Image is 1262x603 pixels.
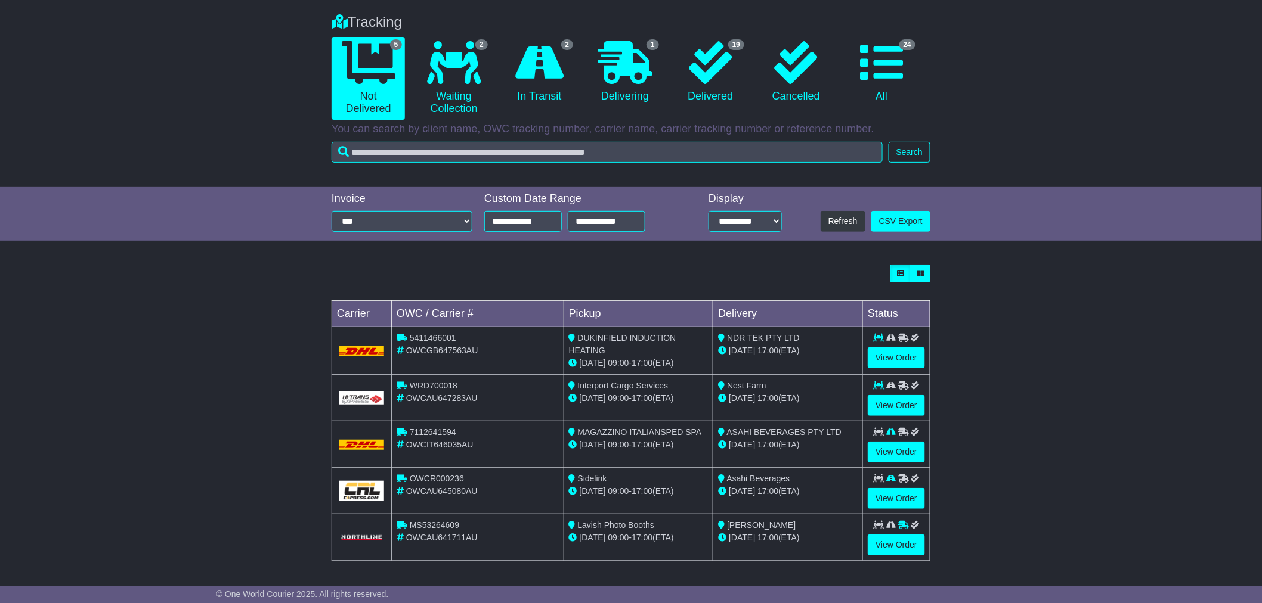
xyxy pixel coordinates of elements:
[406,533,478,542] span: OWCAU641711AU
[475,39,488,50] span: 2
[727,474,790,483] span: Asahi Beverages
[727,381,766,390] span: Nest Farm
[580,440,606,449] span: [DATE]
[871,211,930,232] a: CSV Export
[392,301,564,327] td: OWC / Carrier #
[339,346,384,356] img: DHL.png
[718,439,858,451] div: (ETA)
[578,381,669,390] span: Interport Cargo Services
[339,481,384,501] img: GetCarrierServiceLogo
[569,531,709,544] div: - (ETA)
[417,37,490,120] a: 2 Waiting Collection
[727,427,842,437] span: ASAHI BEVERAGES PTY LTD
[647,39,659,50] span: 1
[632,358,652,368] span: 17:00
[410,381,457,390] span: WRD700018
[729,393,755,403] span: [DATE]
[332,37,405,120] a: 5 Not Delivered
[569,439,709,451] div: - (ETA)
[632,440,652,449] span: 17:00
[728,39,744,50] span: 19
[332,123,930,136] p: You can search by client name, OWC tracking number, carrier name, carrier tracking number or refe...
[608,393,629,403] span: 09:00
[899,39,915,50] span: 24
[729,533,755,542] span: [DATE]
[608,440,629,449] span: 09:00
[578,427,702,437] span: MAGAZZINO ITALIANSPED SPA
[569,485,709,498] div: - (ETA)
[588,37,661,107] a: 1 Delivering
[727,333,799,343] span: NDR TEK PTY LTD
[578,520,654,530] span: Lavish Photo Booths
[718,531,858,544] div: (ETA)
[608,358,629,368] span: 09:00
[326,14,936,31] div: Tracking
[332,192,472,206] div: Invoice
[339,391,384,405] img: GetCarrierServiceLogo
[484,192,676,206] div: Custom Date Range
[332,301,392,327] td: Carrier
[410,333,456,343] span: 5411466001
[821,211,865,232] button: Refresh
[580,358,606,368] span: [DATE]
[569,357,709,369] div: - (ETA)
[410,520,459,530] span: MS53264609
[580,486,606,496] span: [DATE]
[632,486,652,496] span: 17:00
[889,142,930,163] button: Search
[729,486,755,496] span: [DATE]
[713,301,863,327] td: Delivery
[216,589,389,599] span: © One World Courier 2025. All rights reserved.
[632,533,652,542] span: 17:00
[406,393,478,403] span: OWCAU647283AU
[410,427,456,437] span: 7112641594
[578,474,607,483] span: Sidelink
[863,301,930,327] td: Status
[718,344,858,357] div: (ETA)
[709,192,782,206] div: Display
[757,346,778,355] span: 17:00
[868,347,925,368] a: View Order
[632,393,652,403] span: 17:00
[757,393,778,403] span: 17:00
[718,392,858,405] div: (ETA)
[406,440,474,449] span: OWCIT646035AU
[868,488,925,509] a: View Order
[503,37,576,107] a: 2 In Transit
[339,534,384,541] img: GetCarrierServiceLogo
[410,474,464,483] span: OWCR000236
[727,520,796,530] span: [PERSON_NAME]
[729,440,755,449] span: [DATE]
[339,440,384,449] img: DHL.png
[674,37,747,107] a: 19 Delivered
[757,533,778,542] span: 17:00
[564,301,713,327] td: Pickup
[757,440,778,449] span: 17:00
[580,393,606,403] span: [DATE]
[729,346,755,355] span: [DATE]
[608,486,629,496] span: 09:00
[868,534,925,555] a: View Order
[406,346,478,355] span: OWCGB647563AU
[845,37,918,107] a: 24 All
[757,486,778,496] span: 17:00
[868,442,925,462] a: View Order
[868,395,925,416] a: View Order
[406,486,478,496] span: OWCAU645080AU
[561,39,574,50] span: 2
[569,392,709,405] div: - (ETA)
[390,39,403,50] span: 5
[569,333,676,355] span: DUKINFIELD INDUCTION HEATING
[718,485,858,498] div: (ETA)
[608,533,629,542] span: 09:00
[759,37,833,107] a: Cancelled
[580,533,606,542] span: [DATE]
